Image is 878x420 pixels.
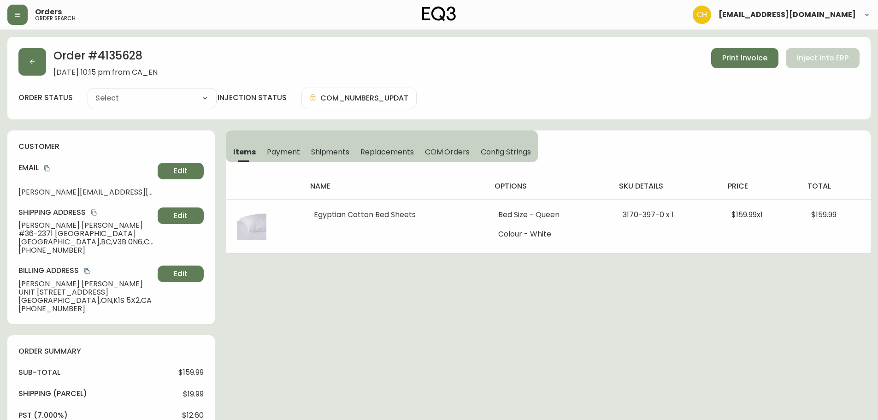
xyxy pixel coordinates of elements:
[481,147,530,157] span: Config Strings
[18,207,154,218] h4: Shipping Address
[174,166,188,176] span: Edit
[158,266,204,282] button: Edit
[719,11,856,18] span: [EMAIL_ADDRESS][DOMAIN_NAME]
[693,6,711,24] img: 6288462cea190ebb98a2c2f3c744dd7e
[35,16,76,21] h5: order search
[314,209,416,220] span: Egyptian Cotton Bed Sheets
[360,147,413,157] span: Replacements
[174,211,188,221] span: Edit
[498,211,600,219] li: Bed Size - Queen
[311,147,350,157] span: Shipments
[18,305,154,313] span: [PHONE_NUMBER]
[728,181,793,191] h4: price
[310,181,480,191] h4: name
[42,164,52,173] button: copy
[731,209,763,220] span: $159.99 x 1
[53,48,158,68] h2: Order # 4135628
[183,390,204,398] span: $19.99
[89,208,99,217] button: copy
[18,238,154,246] span: [GEOGRAPHIC_DATA] , BC , V3B 0N6 , CA
[422,6,456,21] img: logo
[619,181,713,191] h4: sku details
[218,93,287,103] h4: injection status
[18,221,154,230] span: [PERSON_NAME] [PERSON_NAME]
[158,163,204,179] button: Edit
[18,266,154,276] h4: Billing Address
[178,368,204,377] span: $159.99
[267,147,300,157] span: Payment
[35,8,62,16] span: Orders
[53,68,158,77] span: [DATE] 10:15 pm from CA_EN
[158,207,204,224] button: Edit
[233,147,256,157] span: Items
[18,296,154,305] span: [GEOGRAPHIC_DATA] , ON , K1S 5X2 , CA
[18,346,204,356] h4: order summary
[18,288,154,296] span: UNIT [STREET_ADDRESS]
[722,53,767,63] span: Print Invoice
[18,280,154,288] span: [PERSON_NAME] [PERSON_NAME]
[498,230,600,238] li: Colour - White
[237,211,266,240] img: 1dbcb07d-b8d9-436e-8165-462c51020e79.jpg
[18,367,60,378] h4: sub-total
[811,209,837,220] span: $159.99
[18,230,154,238] span: #36-2371 [GEOGRAPHIC_DATA]
[623,209,674,220] span: 3170-397-0 x 1
[18,93,73,103] label: order status
[18,142,204,152] h4: customer
[807,181,863,191] h4: total
[18,246,154,254] span: [PHONE_NUMBER]
[711,48,778,68] button: Print Invoice
[174,269,188,279] span: Edit
[182,411,204,420] span: $12.60
[82,266,92,276] button: copy
[425,147,470,157] span: COM Orders
[18,163,154,173] h4: Email
[18,188,154,196] span: [PERSON_NAME][EMAIL_ADDRESS][PERSON_NAME][DOMAIN_NAME]
[495,181,604,191] h4: options
[18,389,87,399] h4: Shipping ( Parcel )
